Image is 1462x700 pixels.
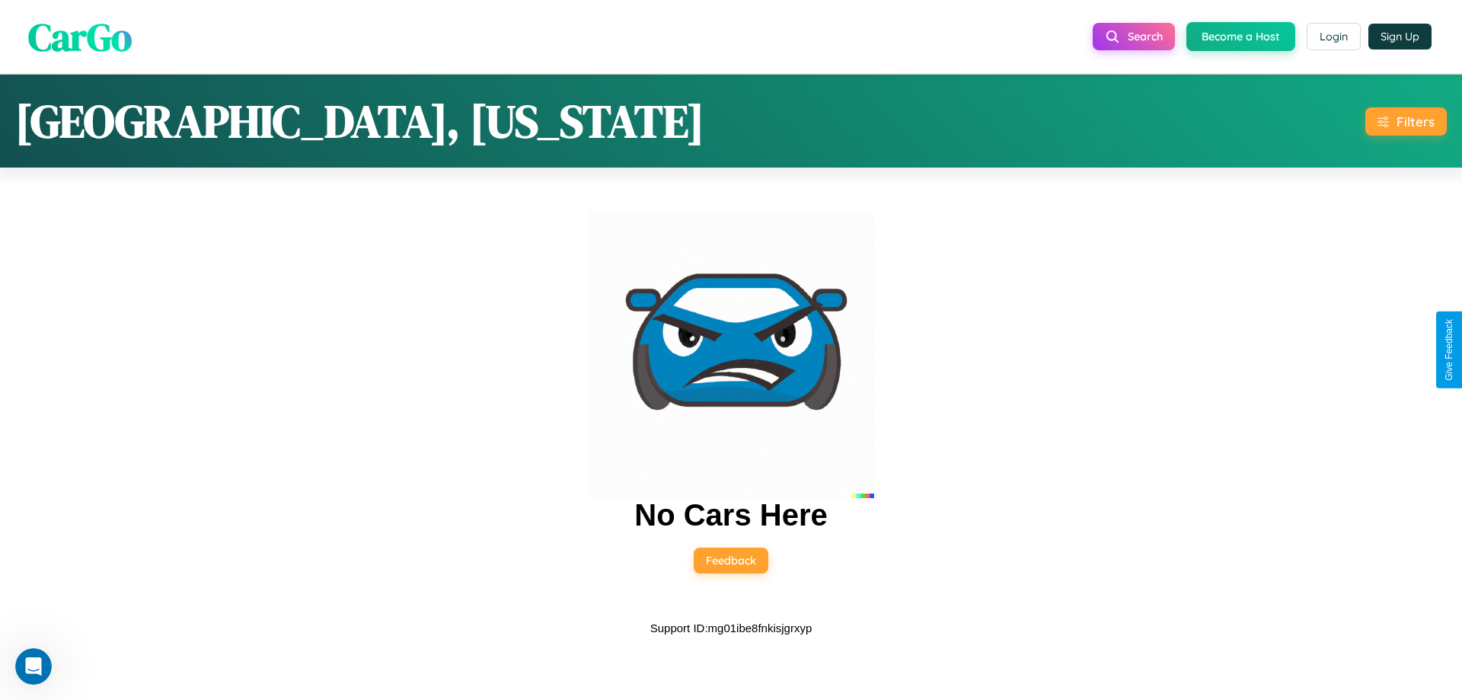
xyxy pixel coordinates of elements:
img: car [588,212,874,498]
button: Login [1307,23,1361,50]
button: Feedback [694,548,768,574]
p: Support ID: mg01ibe8fnkisjgrxyp [650,618,812,638]
div: Filters [1397,113,1435,129]
button: Search [1093,23,1175,50]
span: CarGo [28,10,132,62]
span: Search [1128,30,1163,43]
h1: [GEOGRAPHIC_DATA], [US_STATE] [15,90,704,152]
h2: No Cars Here [634,498,827,532]
div: Give Feedback [1444,319,1454,381]
iframe: Intercom live chat [15,648,52,685]
button: Become a Host [1186,22,1295,51]
button: Sign Up [1368,24,1432,50]
button: Filters [1365,107,1447,136]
